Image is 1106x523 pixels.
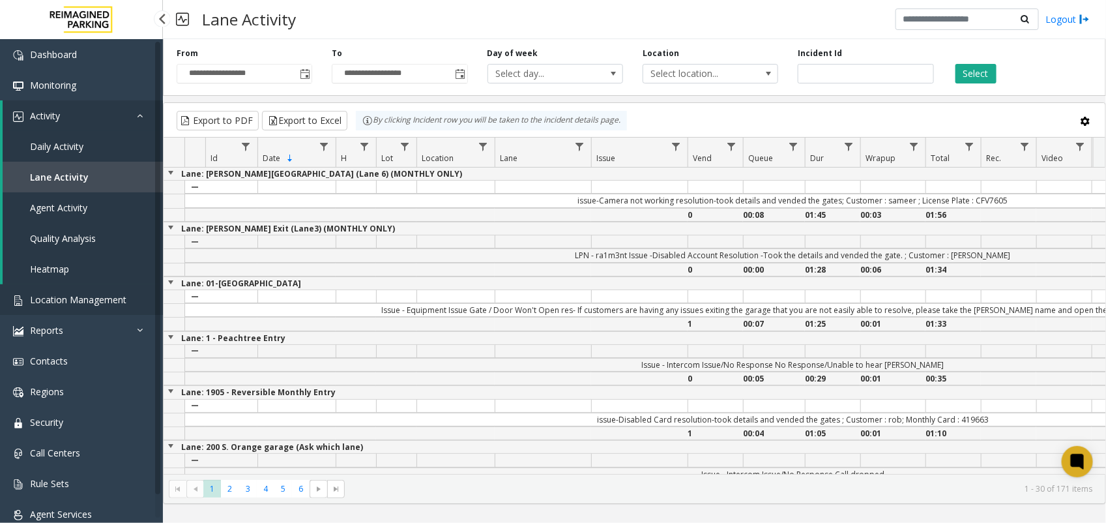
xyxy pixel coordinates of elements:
kendo-pager-info: 1 - 30 of 171 items [353,483,1092,494]
span: Page 3 [239,480,257,498]
span: Toggle popup [297,65,312,83]
span: Date [263,153,280,164]
img: 'icon' [13,81,23,91]
a: Lane Activity [3,162,163,192]
span: Go to the next page [313,484,324,494]
span: Video [1041,153,1063,164]
a: Issue Filter Menu [667,138,685,155]
a: Location Filter Menu [474,138,492,155]
a: Collapse Details [185,230,205,253]
a: Lot Filter Menu [396,138,414,155]
span: Toggle popup [453,65,467,83]
td: 00:01 [860,426,925,440]
td: 00:03 [860,208,925,222]
span: Rec. [986,153,1001,164]
td: 00:00 [743,263,805,276]
img: 'icon' [13,50,23,61]
span: Vend [693,153,712,164]
td: 1 [688,426,743,440]
span: Heatmap [30,263,69,275]
img: 'icon' [13,326,23,336]
span: Regions [30,385,64,398]
td: 01:25 [805,317,860,331]
img: 'icon' [13,510,23,520]
span: Location Management [30,293,126,306]
td: 01:10 [925,426,981,440]
span: H [341,153,347,164]
td: 00:01 [860,372,925,385]
span: Queue [748,153,773,164]
a: Agent Activity [3,192,163,223]
td: 00:06 [860,263,925,276]
span: Issue [596,153,615,164]
a: Activity [3,100,163,131]
span: Page 1 [203,480,221,498]
a: Quality Analysis [3,223,163,254]
td: 00:05 [743,372,805,385]
td: 01:45 [805,208,860,222]
a: Collapse Group [166,222,176,233]
span: Go to the last page [331,484,342,494]
img: 'icon' [13,479,23,490]
span: Sortable [285,153,295,164]
span: Daily Activity [30,140,83,153]
td: 0 [688,208,743,222]
a: Dur Filter Menu [840,138,858,155]
span: Agent Services [30,508,92,520]
span: Page 6 [292,480,310,498]
span: Page 2 [221,480,239,498]
td: 00:04 [743,426,805,440]
td: 00:01 [860,317,925,331]
span: Call Centers [30,447,80,459]
a: Collapse Group [166,332,176,342]
td: 00:07 [743,317,805,331]
span: Location [422,153,454,164]
a: Daily Activity [3,131,163,162]
td: 00:08 [743,208,805,222]
span: Rule Sets [30,477,69,490]
span: Reports [30,324,63,336]
span: Total [931,153,950,164]
span: Monitoring [30,79,76,91]
img: 'icon' [13,418,23,428]
span: Dashboard [30,48,77,61]
a: Collapse Details [185,175,205,198]
img: pageIcon [176,3,189,35]
span: Select location... [643,65,751,83]
span: Lot [381,153,393,164]
div: By clicking Incident row you will be taken to the incident details page. [356,111,627,130]
img: 'icon' [13,387,23,398]
a: Heatmap [3,254,163,284]
td: 01:05 [805,426,860,440]
td: 01:56 [925,208,981,222]
span: Id [211,153,218,164]
img: 'icon' [13,295,23,306]
a: Collapse Details [185,340,205,363]
img: infoIcon.svg [362,115,373,126]
label: From [177,48,198,59]
span: Activity [30,110,60,122]
td: 0 [688,263,743,276]
h3: Lane Activity [196,3,302,35]
a: H Filter Menu [356,138,373,155]
a: Collapse Group [166,168,176,178]
a: Wrapup Filter Menu [905,138,923,155]
a: Collapse Group [166,277,176,288]
img: 'icon' [13,357,23,367]
td: 1 [688,317,743,331]
td: 01:33 [925,317,981,331]
div: Data table [164,138,1105,474]
label: Day of week [488,48,538,59]
td: 00:29 [805,372,860,385]
a: Collapse Details [185,449,205,471]
span: Select day... [488,65,596,83]
a: Collapse Details [185,395,205,417]
a: Collapse Group [166,441,176,451]
img: 'icon' [13,112,23,122]
a: Id Filter Menu [237,138,255,155]
span: Go to the last page [327,480,345,498]
label: Incident Id [798,48,842,59]
label: Location [643,48,679,59]
button: Select [955,64,997,83]
button: Export to Excel [262,111,347,130]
